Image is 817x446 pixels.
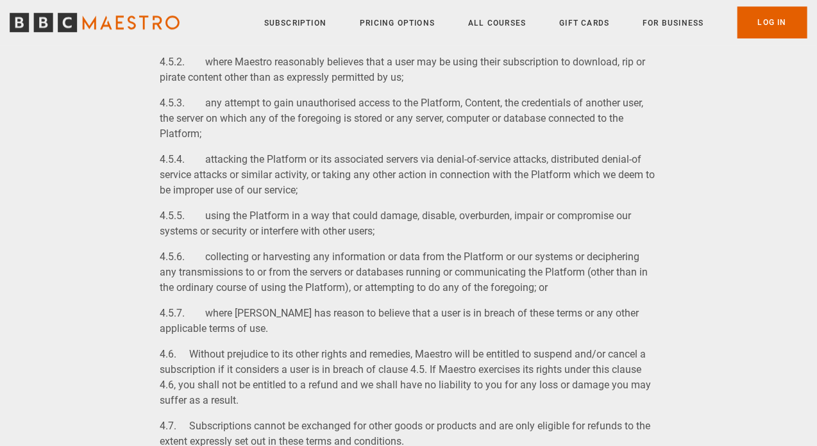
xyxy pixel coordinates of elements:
a: Subscription [264,17,326,29]
p: 4.5.3. any attempt to gain unauthorised access to the Platform, Content, the credentials of anoth... [160,95,657,142]
a: Log In [737,6,807,38]
p: 4.5.4. attacking the Platform or its associated servers via denial-of-service attacks, distribute... [160,152,657,198]
a: For business [643,17,703,29]
a: Gift Cards [559,17,609,29]
p: 4.6. Without prejudice to its other rights and remedies, Maestro will be entitled to suspend and/... [160,347,657,408]
nav: Primary [264,6,807,38]
a: All Courses [468,17,526,29]
svg: BBC Maestro [10,13,180,32]
p: 4.5.2. where Maestro reasonably believes that a user may be using their subscription to download,... [160,54,657,85]
p: 4.5.6. collecting or harvesting any information or data from the Platform or our systems or decip... [160,249,657,295]
p: 4.5.7. where [PERSON_NAME] has reason to believe that a user is in breach of these terms or any o... [160,306,657,336]
a: Pricing Options [360,17,435,29]
p: 4.5.5. using the Platform in a way that could damage, disable, overburden, impair or compromise o... [160,208,657,239]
